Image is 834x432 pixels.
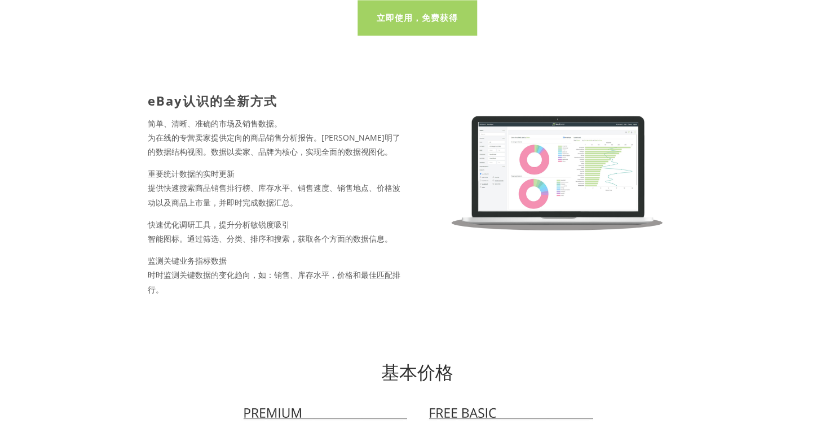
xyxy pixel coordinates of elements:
[241,403,408,424] img: 19.99美元/月可全面访问所有数据和功能，还可随时终止使用，无需协议。•覆盖全球22个市场的实时eBay数据•按卖家、关键词、或者类别搜索•清晰分析报告：1。 实时商品目录更新（前500个最佳...
[148,182,400,207] font: 提供快速搜索商品销售排行榜、库存水平、销售速度、销售地点、价格波动以及商品上市量，并即时完成数据汇总。
[148,132,400,157] font: 为在线的专营卖家提供定向的商品销售分析报告。[PERSON_NAME]明了的数据结构视图。数据以卖家、品牌为核心，实现全面的数据视图化。
[148,255,227,266] font: 监测关键业务指标数据
[381,360,453,384] font: 基本价格
[148,118,282,129] font: 简单、清晰、准确的市场及销售数据。
[377,12,458,23] font: 立即使用，免费获得
[148,92,277,109] font: eBay认识的全新方式
[148,168,235,179] font: 重要统计数据的实时更新
[148,219,290,230] font: 快速优化调研工具，提升分析敏锐度吸引
[148,233,392,244] font: 智能图标。通过筛选、分类、排序和搜索，获取各个方面的数据信息。
[148,269,400,294] font: 时时监测关键数据的变化趋向，如：销售、库存水平，价格和最佳匹配排行。
[426,403,593,424] img: 免费数据获取的最佳起点。无需信用卡。可无地获取数据。基础功能齐备。需要时可直接升级。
